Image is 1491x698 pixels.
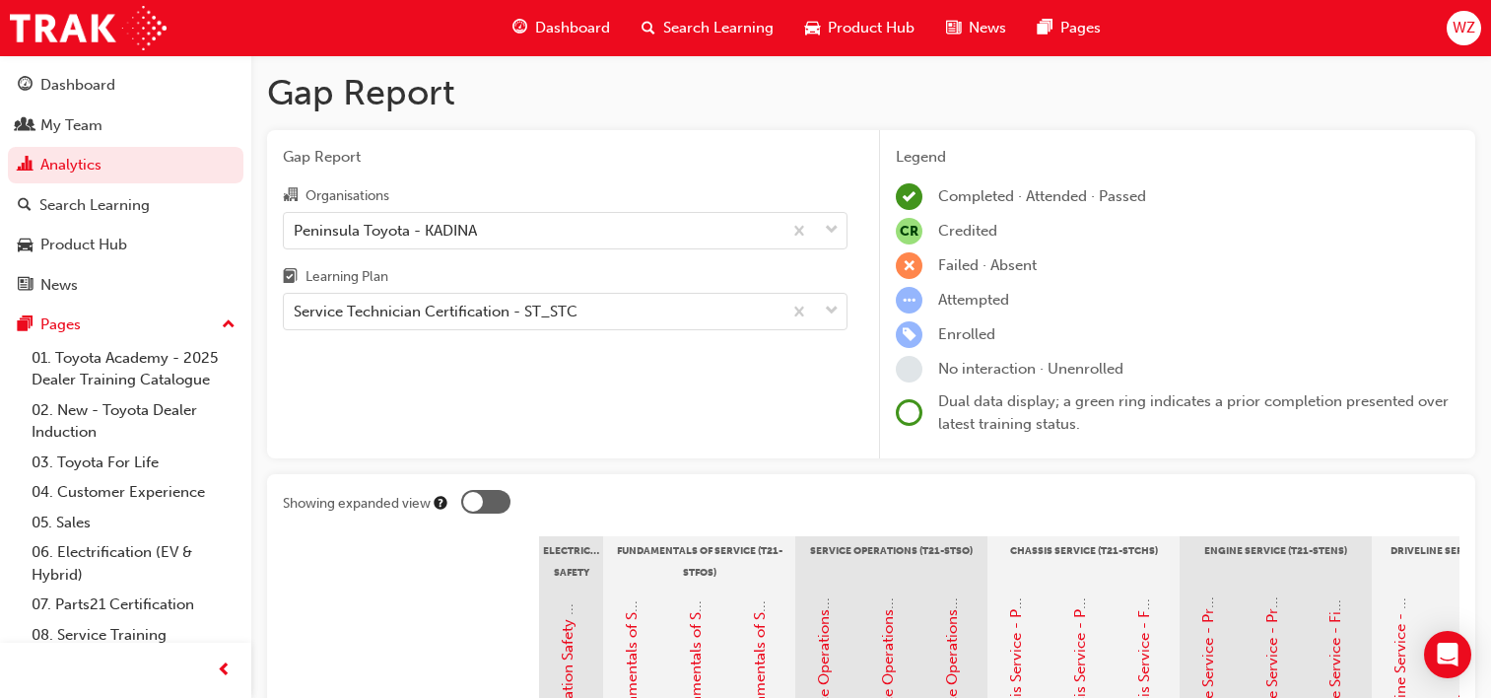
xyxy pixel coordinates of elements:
span: Dashboard [535,17,610,39]
span: No interaction · Unenrolled [938,360,1123,378]
span: organisation-icon [283,187,298,205]
a: 01. Toyota Academy - 2025 Dealer Training Catalogue [24,343,243,395]
div: Search Learning [39,194,150,217]
span: guage-icon [18,77,33,95]
span: learningRecordVerb_ENROLL-icon [896,321,922,348]
span: Failed · Absent [938,256,1037,274]
div: Showing expanded view [283,494,431,514]
div: Chassis Service (T21-STCHS) [987,536,1180,586]
a: Search Learning [8,187,243,224]
span: up-icon [222,313,236,338]
span: guage-icon [512,16,527,40]
span: learningRecordVerb_FAIL-icon [896,252,922,279]
span: News [969,17,1006,39]
span: news-icon [18,277,33,295]
div: Service Operations (T21-STSO) [795,536,987,586]
span: WZ [1453,17,1475,39]
div: Legend [896,146,1459,169]
div: Tooltip anchor [432,494,449,512]
a: 06. Electrification (EV & Hybrid) [24,537,243,590]
a: 02. New - Toyota Dealer Induction [24,395,243,448]
span: learningRecordVerb_ATTEMPT-icon [896,287,922,314]
a: search-iconSearch Learning [626,8,789,48]
button: DashboardMy TeamAnalyticsSearch LearningProduct HubNews [8,63,243,307]
div: Engine Service (T21-STENS) [1180,536,1372,586]
div: Dashboard [40,74,115,97]
a: News [8,267,243,304]
a: 07. Parts21 Certification [24,590,243,620]
span: Completed · Attended · Passed [938,187,1146,205]
button: WZ [1447,11,1481,45]
a: 04. Customer Experience [24,477,243,508]
div: Fundamentals of Service (T21-STFOS) [603,536,795,586]
span: search-icon [642,16,655,40]
a: Dashboard [8,67,243,104]
a: 03. Toyota For Life [24,448,243,478]
div: Organisations [305,186,389,206]
div: Product Hub [40,234,127,256]
span: Credited [938,222,997,240]
div: Peninsula Toyota - KADINA [294,219,477,242]
span: Dual data display; a green ring indicates a prior completion presented over latest training status. [938,392,1449,433]
div: Pages [40,314,81,336]
span: null-icon [896,218,922,244]
a: 08. Service Training [24,620,243,651]
span: news-icon [946,16,961,40]
span: prev-icon [217,659,232,683]
span: chart-icon [18,157,33,174]
a: Product Hub [8,227,243,263]
a: Analytics [8,147,243,183]
button: Pages [8,307,243,343]
div: Electrical Safety Certification [539,536,603,586]
span: down-icon [825,218,839,244]
span: search-icon [18,197,32,215]
span: learningplan-icon [283,269,298,287]
div: Open Intercom Messenger [1424,631,1471,678]
a: car-iconProduct Hub [789,8,930,48]
span: learningRecordVerb_NONE-icon [896,356,922,383]
img: Trak [10,6,167,50]
span: learningRecordVerb_COMPLETE-icon [896,183,922,210]
span: Pages [1060,17,1101,39]
a: guage-iconDashboard [497,8,626,48]
span: people-icon [18,117,33,135]
span: Gap Report [283,146,847,169]
span: Attempted [938,291,1009,309]
div: News [40,274,78,297]
span: pages-icon [18,316,33,334]
span: Search Learning [663,17,774,39]
span: Product Hub [828,17,915,39]
span: Enrolled [938,325,995,343]
div: Service Technician Certification - ST_STC [294,301,577,323]
span: pages-icon [1038,16,1052,40]
a: news-iconNews [930,8,1022,48]
a: pages-iconPages [1022,8,1117,48]
h1: Gap Report [267,71,1475,114]
span: car-icon [18,237,33,254]
a: 05. Sales [24,508,243,538]
a: My Team [8,107,243,144]
div: Learning Plan [305,267,388,287]
span: down-icon [825,299,839,324]
div: My Team [40,114,102,137]
span: car-icon [805,16,820,40]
